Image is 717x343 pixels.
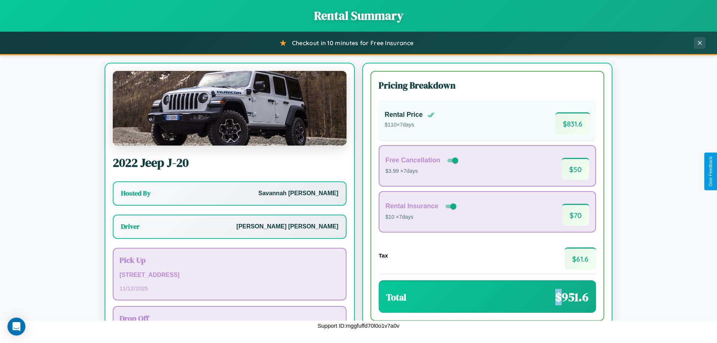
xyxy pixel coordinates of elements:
h4: Free Cancellation [385,156,440,164]
span: $ 61.6 [565,247,596,269]
p: Support ID: mggfuffd70l0o1v7a0v [317,321,399,331]
h4: Tax [379,252,388,259]
h3: Drop Off [119,313,340,324]
img: Jeep J-20 [113,71,347,146]
p: $ 110 × 7 days [385,120,435,130]
p: $10 × 7 days [385,212,458,222]
span: $ 70 [562,204,589,226]
p: [STREET_ADDRESS] [119,270,340,281]
p: [PERSON_NAME] [PERSON_NAME] [236,221,338,232]
span: $ 951.6 [555,289,589,305]
h3: Driver [121,222,140,231]
div: Open Intercom Messenger [7,318,25,336]
p: $3.99 × 7 days [385,166,460,176]
div: Give Feedback [708,156,713,187]
h4: Rental Insurance [385,202,438,210]
h3: Hosted By [121,189,150,198]
h4: Rental Price [385,111,423,119]
h3: Pick Up [119,255,340,265]
h2: 2022 Jeep J-20 [113,155,347,171]
span: $ 50 [562,158,589,180]
span: $ 831.6 [555,112,590,134]
h3: Total [386,291,406,303]
p: 11 / 12 / 2025 [119,283,340,293]
h1: Rental Summary [7,7,710,24]
h3: Pricing Breakdown [379,79,596,91]
span: Checkout in 10 minutes for Free Insurance [292,39,413,47]
p: Savannah [PERSON_NAME] [258,188,338,199]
